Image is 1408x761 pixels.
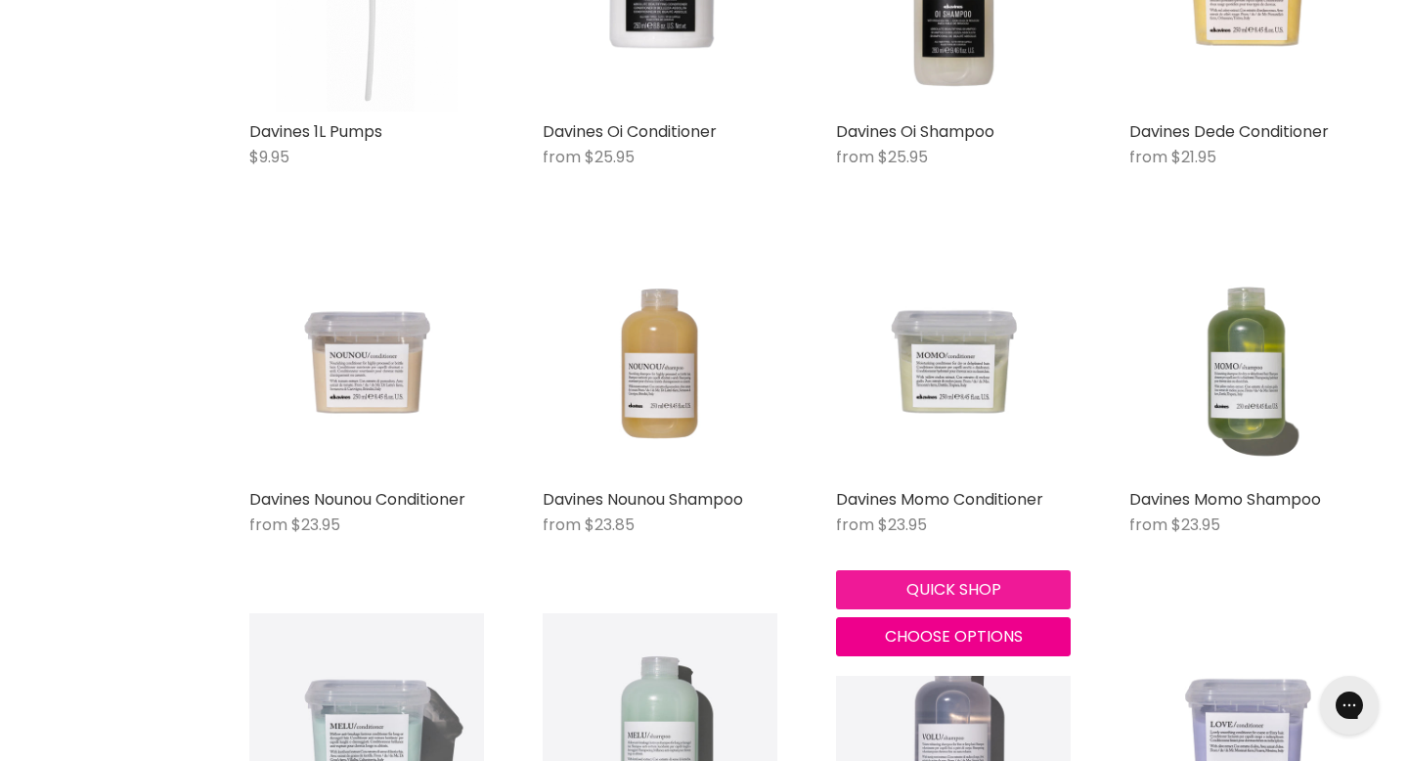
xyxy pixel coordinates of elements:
[836,570,1071,609] button: Quick shop
[1129,120,1329,143] a: Davines Dede Conditioner
[836,245,1071,479] img: Davines Momo Conditioner
[1171,146,1216,168] span: $21.95
[1310,669,1388,741] iframe: Gorgias live chat messenger
[249,245,484,479] img: Davines Nounou Conditioner
[836,146,874,168] span: from
[1171,514,1220,536] span: $23.95
[585,514,635,536] span: $23.85
[543,514,581,536] span: from
[1129,245,1364,479] img: Davines Momo Shampoo
[291,514,340,536] span: $23.95
[543,120,717,143] a: Davines Oi Conditioner
[543,488,743,511] a: Davines Nounou Shampoo
[878,146,928,168] span: $25.95
[249,146,289,168] span: $9.95
[836,617,1071,656] button: Choose options
[836,514,874,536] span: from
[878,514,927,536] span: $23.95
[885,625,1023,648] span: Choose options
[1129,146,1167,168] span: from
[249,488,465,511] a: Davines Nounou Conditioner
[543,245,777,479] img: Davines Nounou Shampoo
[585,146,635,168] span: $25.95
[836,488,1043,511] a: Davines Momo Conditioner
[1129,514,1167,536] span: from
[1129,488,1321,511] a: Davines Momo Shampoo
[836,120,994,143] a: Davines Oi Shampoo
[543,146,581,168] span: from
[249,514,287,536] span: from
[249,120,382,143] a: Davines 1L Pumps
